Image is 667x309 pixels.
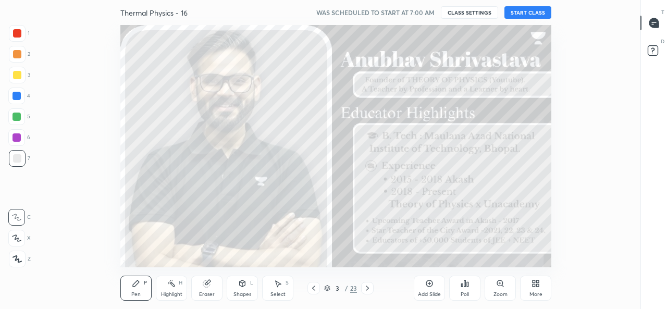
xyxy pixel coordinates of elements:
div: Eraser [199,292,215,297]
div: / [345,285,348,291]
div: 2 [9,46,30,63]
div: S [286,280,289,286]
div: P [144,280,147,286]
div: Add Slide [418,292,441,297]
div: Select [270,292,286,297]
div: Zoom [493,292,508,297]
div: Poll [461,292,469,297]
div: X [8,230,31,246]
div: 3 [9,67,30,83]
div: Highlight [161,292,182,297]
div: 5 [8,108,30,125]
button: START CLASS [504,6,551,19]
button: CLASS SETTINGS [441,6,498,19]
div: 23 [350,283,357,293]
div: Pen [131,292,141,297]
div: 3 [332,285,343,291]
div: 1 [9,25,30,42]
p: T [661,8,664,16]
div: Shapes [233,292,251,297]
p: D [661,38,664,45]
div: H [179,280,182,286]
h4: Thermal Physics - 16 [120,8,188,18]
h5: WAS SCHEDULED TO START AT 7:00 AM [316,8,435,17]
div: More [529,292,542,297]
div: C [8,209,31,226]
div: L [250,280,253,286]
div: 6 [8,129,30,146]
div: 7 [9,150,30,167]
div: Z [9,251,31,267]
div: 4 [8,88,30,104]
